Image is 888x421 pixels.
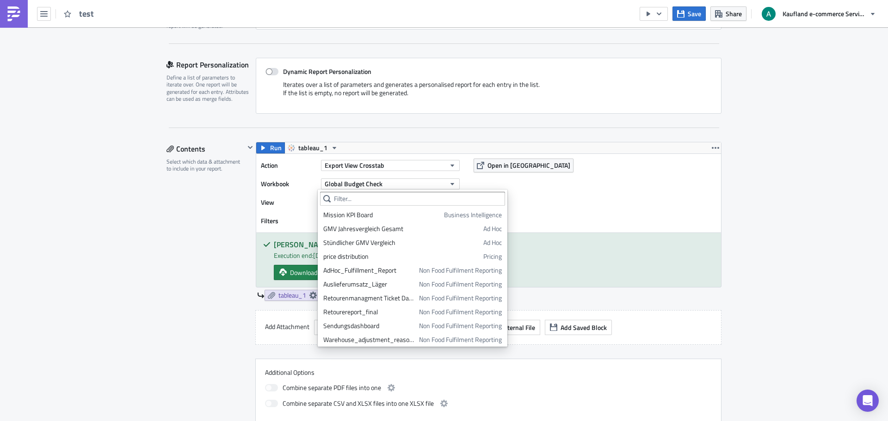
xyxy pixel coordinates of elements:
[323,252,480,261] div: price distribution
[783,9,866,18] span: Kaufland e-commerce Services GmbH & Co. KG
[4,4,442,11] body: Rich Text Area. Press ALT-0 for help.
[283,398,434,409] span: Combine separate CSV and XLSX files into one XLSX file
[265,320,309,334] label: Add Attachment
[283,67,371,76] strong: Dynamic Report Personalization
[483,252,502,261] span: Pricing
[320,192,505,206] input: Filter...
[261,177,316,191] label: Workbook
[323,280,416,289] div: Auslieferumsatz_Läger
[274,241,714,248] h5: [PERSON_NAME] Ansicht
[419,266,502,275] span: Non Food Fulfilment Reporting
[444,210,502,220] span: Business Intelligence
[274,250,714,260] div: Execution end: [DATE] 12:43:25
[166,158,245,172] div: Select which data & attachment to include in your report.
[323,321,416,330] div: Sendungsdashboard
[323,307,416,317] div: Retourereport_final
[325,179,382,189] span: Global Budget Check
[672,6,706,21] button: Save
[323,293,416,303] div: Retourenmanagment Ticket Dashboard
[256,142,285,153] button: Run
[245,142,256,153] button: Hide content
[485,320,540,335] button: External File
[298,142,327,153] span: tableau_1
[166,142,245,156] div: Contents
[321,160,460,171] button: Export View Crosstab
[710,6,746,21] button: Share
[261,195,316,209] label: View
[265,80,712,104] div: Iterates over a list of parameters and generates a personalised report for each entry in the list...
[323,238,480,247] div: Stündlicher GMV Vergleich
[325,160,384,170] span: Export View Crosstab
[166,1,250,30] div: Optionally, perform a condition check before generating and sending a report. Only if true, the r...
[483,224,502,233] span: Ad Hoc
[321,178,460,189] button: Global Budget Check
[487,160,570,170] span: Open in [GEOGRAPHIC_DATA]
[688,9,701,18] span: Save
[314,320,364,335] button: SQL Query
[419,321,502,330] span: Non Food Fulfilment Reporting
[474,159,573,172] button: Open in [GEOGRAPHIC_DATA]
[290,268,329,277] span: Download xlsx
[265,368,712,377] label: Additional Options
[419,307,502,317] span: Non Food Fulfilment Reporting
[545,320,612,335] button: Add Saved Block
[6,6,21,21] img: PushMetrics
[166,74,250,103] div: Define a list of parameters to iterate over. One report will be generated for each entry. Attribu...
[323,224,480,233] div: GMV Jahresvergleich Gesamt
[500,323,535,332] span: External File
[265,290,320,301] a: tableau_1
[323,210,441,220] div: Mission KPI Board
[261,214,316,228] label: Filters
[261,159,316,172] label: Action
[274,265,334,280] a: Download xlsx
[857,390,879,412] div: Open Intercom Messenger
[561,323,607,332] span: Add Saved Block
[756,4,881,24] button: Kaufland e-commerce Services GmbH & Co. KG
[270,142,282,153] span: Run
[419,280,502,289] span: Non Food Fulfilment Reporting
[283,382,381,393] span: Combine separate PDF files into one
[278,291,306,299] span: tableau_1
[419,335,502,344] span: Non Food Fulfilment Reporting
[284,142,341,153] button: tableau_1
[761,6,777,22] img: Avatar
[79,8,116,19] span: test
[323,266,416,275] div: AdHoc_Fulfillment_Report
[726,9,742,18] span: Share
[483,238,502,247] span: Ad Hoc
[166,58,256,72] div: Report Personalization
[323,335,416,344] div: Warehouse_adjustment_reasons
[419,293,502,303] span: Non Food Fulfilment Reporting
